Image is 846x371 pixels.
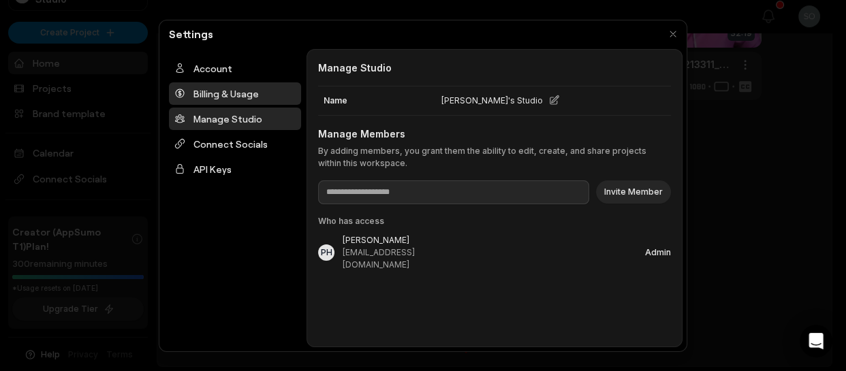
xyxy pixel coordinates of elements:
[169,158,301,180] div: API Keys
[596,180,671,204] button: Invite Member
[343,234,428,246] div: [PERSON_NAME]
[169,108,301,130] div: Manage Studio
[169,57,301,80] div: Account
[163,26,219,42] h2: Settings
[318,145,671,170] p: By adding members, you grant them the ability to edit, create, and share projects within this wor...
[318,61,671,75] h2: Manage Studio
[169,82,301,105] div: Billing & Usage
[318,215,671,227] div: Who has access
[318,127,671,141] h3: Manage Members
[343,246,428,271] div: [EMAIL_ADDRESS][DOMAIN_NAME]
[436,86,614,115] div: [PERSON_NAME]'s Studio
[645,248,671,257] div: Admin
[169,133,301,155] div: Connect Socials
[318,86,436,115] div: Name
[321,248,332,257] div: PH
